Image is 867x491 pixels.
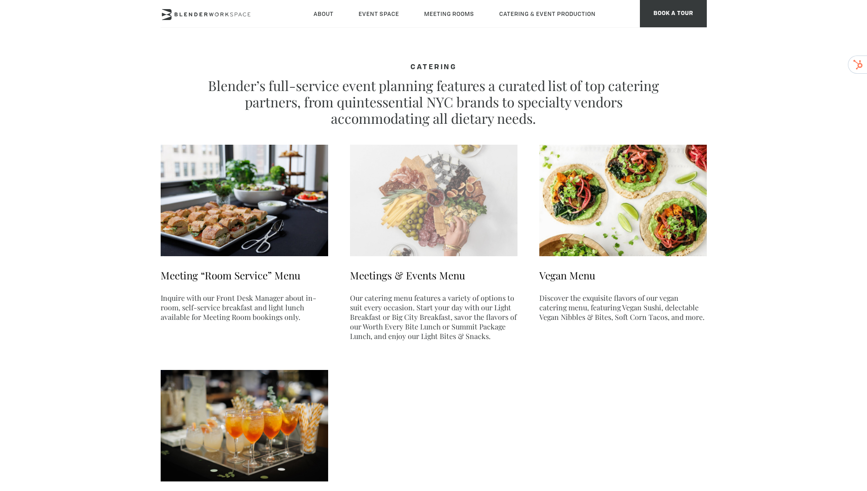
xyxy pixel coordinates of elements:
p: Blender’s full-service event planning features a curated list of top catering partners, from quin... [206,77,661,127]
h4: CATERING [206,64,661,72]
a: Meeting “Room Service” Menu [161,268,300,282]
a: Vegan Menu [539,268,595,282]
p: Our catering menu features a variety of options to suit every occasion. Start your day with our L... [350,293,517,341]
p: Discover the exquisite flavors of our vegan catering menu, featuring Vegan Sushi, delectable Vega... [539,293,707,322]
iframe: Chat Widget [703,375,867,491]
p: Inquire with our Front Desk Manager about in-room, self-service breakfast and light lunch availab... [161,293,328,322]
a: Meetings & Events Menu [350,268,465,282]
